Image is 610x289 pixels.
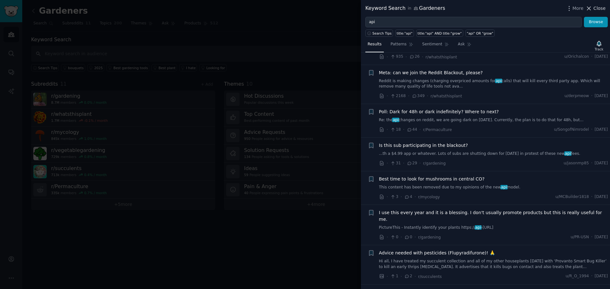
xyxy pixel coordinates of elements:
a: Best time to look for mushrooms in central CO? [379,176,485,182]
a: Re: theapichanges on reddit, we are going dark on [DATE]. Currently, the plan is to do that for 4... [379,117,608,123]
span: · [427,93,428,99]
a: Poll: Dark for 48h or dark indefinitely? Where to next? [379,108,499,115]
span: · [591,127,593,133]
span: · [387,234,388,240]
span: · [591,93,593,99]
a: Sentiment [420,39,451,52]
span: · [387,194,388,200]
span: 3 [390,194,398,200]
div: Keyword Search Gardeners [365,4,445,12]
a: "api" OR "grow" [465,30,495,37]
span: [DATE] [595,93,608,99]
span: [DATE] [595,273,608,279]
span: [DATE] [595,54,608,60]
span: u/SongofNimrodel [554,127,589,133]
button: Search Tips [365,30,393,37]
span: · [419,160,421,167]
span: u/jasonmp85 [564,161,589,166]
span: · [401,273,402,280]
span: 31 [390,161,401,166]
span: 2 [404,273,412,279]
span: · [408,93,409,99]
a: This content has been removed due to my opinions of the newapimodel. [379,185,608,190]
span: r/gardening [423,161,446,166]
span: · [405,54,407,60]
span: r/whatsthisplant [430,94,462,98]
span: 44 [407,127,417,133]
span: · [403,160,404,167]
span: 0 [404,234,412,240]
a: Hi all, I have treated my succulent collection and all of my other houseplants [DATE] with ‘Prova... [379,259,608,270]
span: r/gardening [418,235,441,240]
span: · [419,126,421,133]
span: · [387,54,388,60]
span: [DATE] [595,194,608,200]
span: api [564,151,571,156]
input: Try a keyword related to your business [365,17,582,28]
span: · [422,54,423,60]
a: PictureThis - Instantly identify your plants https://api-[URL] [379,225,608,231]
span: · [403,126,404,133]
span: Sentiment [422,42,442,47]
span: Close [593,5,606,12]
span: 4 [404,194,412,200]
span: r/Permaculture [423,128,452,132]
button: Close [586,5,606,12]
span: · [591,273,593,279]
span: r/whatsthisplant [425,55,457,59]
span: · [591,234,593,240]
span: api [475,225,482,230]
span: 18 [390,127,401,133]
a: Advice needed with pesticides (Flupyradifurone)! 🙏 [379,250,495,256]
span: · [387,93,388,99]
span: [DATE] [595,127,608,133]
span: u/MCBuilder1818 [555,194,589,200]
a: I use this every year and it is a blessing. I don't usually promote products but this is really u... [379,209,608,223]
div: title:"api" [397,31,413,36]
span: u/PR-USN [571,234,589,240]
span: Patterns [390,42,406,47]
span: · [591,54,593,60]
span: [DATE] [595,161,608,166]
a: title:"api" [395,30,414,37]
a: Results [365,39,384,52]
span: 349 [412,93,425,99]
span: 935 [390,54,403,60]
span: 0 [390,234,398,240]
button: Track [593,39,606,52]
span: r/succulents [418,274,442,279]
a: Reddit is making changes (charging overpriced amounts forapicalls) that will kill every third par... [379,78,608,89]
span: · [591,161,593,166]
span: u/Orichalcon [564,54,589,60]
button: Browse [584,17,608,28]
span: 1 [390,273,398,279]
span: · [415,273,416,280]
span: · [387,273,388,280]
div: title:"api" AND title:"grow" [417,31,462,36]
span: u/derpmeow [565,93,589,99]
span: More [573,5,584,12]
span: · [415,234,416,240]
span: api [495,79,502,83]
span: Results [368,42,382,47]
button: More [566,5,584,12]
span: in [408,6,411,11]
span: api [392,118,399,122]
a: Is this sub participating in the blackout? [379,142,468,149]
span: · [387,126,388,133]
span: Search Tips [372,31,392,36]
span: 26 [409,54,420,60]
div: Track [595,47,603,51]
span: · [591,194,593,200]
a: Ask [456,39,474,52]
a: title:"api" AND title:"grow" [416,30,463,37]
span: [DATE] [595,234,608,240]
div: "api" OR "grow" [467,31,493,36]
a: Meta: can we join the Reddit Blackout, please? [379,69,483,76]
span: · [401,194,402,200]
span: r/mycology [418,195,440,199]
